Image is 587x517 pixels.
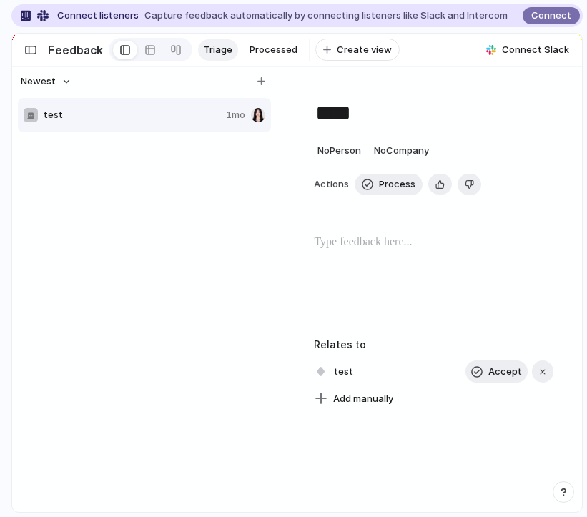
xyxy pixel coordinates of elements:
[379,177,415,192] span: Process
[204,43,232,57] span: Triage
[309,389,399,409] button: Add manually
[330,362,357,382] span: test
[144,9,508,23] span: Capture feedback automatically by connecting listeners like Slack and Intercom
[250,43,297,57] span: Processed
[44,108,220,122] span: test
[337,43,392,57] span: Create view
[480,39,575,61] button: Connect Slack
[198,39,238,61] a: Triage
[314,177,349,192] span: Actions
[488,365,522,379] span: Accept
[315,39,400,61] button: Create view
[523,7,580,24] button: Connect
[502,43,569,57] span: Connect Slack
[21,74,56,89] span: Newest
[374,144,429,156] span: No Company
[57,9,139,23] span: Connect listeners
[458,174,481,195] button: Delete
[244,39,303,61] a: Processed
[355,174,423,195] button: Process
[317,144,361,156] span: No Person
[333,392,393,406] span: Add manually
[465,360,528,383] button: Accept
[314,337,553,352] h3: Relates to
[531,9,571,23] span: Connect
[19,72,74,91] button: Newest
[370,139,433,162] button: NoCompany
[226,108,245,122] span: 1mo
[314,139,365,162] button: NoPerson
[48,41,103,59] h2: Feedback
